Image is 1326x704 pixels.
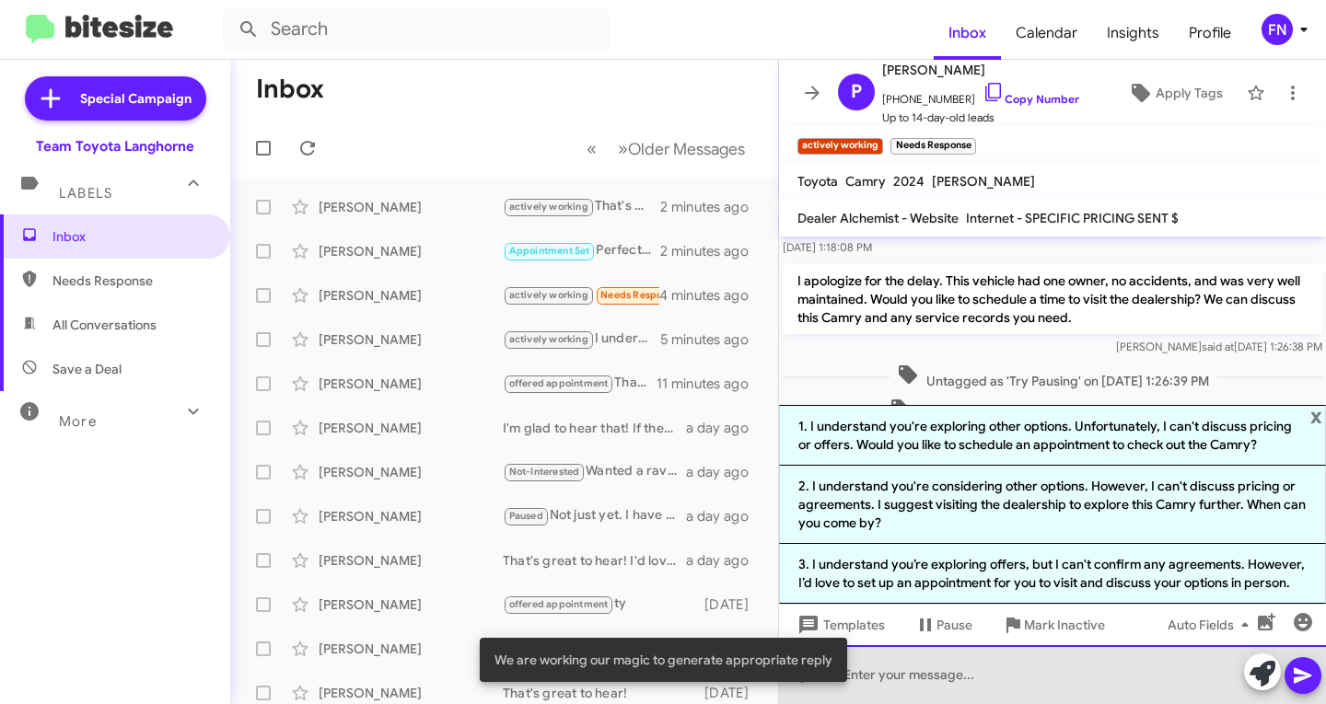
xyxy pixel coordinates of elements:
div: FN [1262,14,1293,45]
span: said at [1202,340,1234,353]
span: actively working [509,333,588,345]
h1: Inbox [256,75,324,104]
span: 2024 [893,173,925,190]
div: 4 minutes ago [659,286,763,305]
button: Mark Inactive [987,608,1120,641]
div: ty [503,594,704,615]
div: [PERSON_NAME] [319,551,503,570]
div: I understand! I encourage you to visit the dealership to explore any available options that suit ... [503,329,660,350]
div: That sounds great! Let's get together to discuss your options for the red Highlander. When would ... [503,373,657,394]
span: We are working our magic to generate appropriate reply [494,651,832,669]
div: [PERSON_NAME] [319,198,503,216]
div: [PERSON_NAME] [319,684,503,702]
span: Older Messages [628,139,745,159]
span: Toyota [797,173,838,190]
span: Apply Tags [1156,76,1223,110]
div: a day ago [686,551,763,570]
div: [PERSON_NAME] [319,242,503,260]
div: Team Toyota Langhorne [36,137,194,156]
a: Calendar [1001,6,1092,60]
div: a day ago [686,507,763,525]
small: actively working [797,138,883,155]
span: Auto Fields [1168,608,1256,641]
span: Untagged as 'Try Pausing' on [DATE] 1:26:39 PM [890,364,1216,390]
span: All Conversations [52,316,157,334]
span: Templates [794,608,885,641]
div: 11 minutes ago [657,375,763,393]
span: [DATE] 1:18:08 PM [783,240,872,254]
div: [PERSON_NAME] [319,463,503,481]
div: That's great to hear! I'd love to discuss how we can make you a great offer. When would be conven... [503,551,686,570]
span: [PERSON_NAME] [932,173,1035,190]
input: Search [223,7,610,52]
span: actively working [509,289,588,301]
p: I apologize for the delay. This vehicle had one owner, no accidents, and was very well maintained... [783,264,1322,334]
span: Mark Inactive [1024,608,1105,641]
div: [PERSON_NAME] [319,330,503,349]
span: Needs Response [600,289,679,301]
button: FN [1246,14,1306,45]
div: [PERSON_NAME] [319,595,503,614]
a: Special Campaign [25,76,206,121]
span: offered appointment [509,598,609,610]
span: actively working [509,201,588,213]
a: Inbox [934,6,1001,60]
span: Save a Deal [52,360,122,378]
span: [PERSON_NAME] [DATE] 1:26:38 PM [1116,340,1322,353]
li: 2. I understand you're considering other options. However, I can't discuss pricing or agreements.... [779,466,1326,544]
button: Pause [900,608,987,641]
span: Dealer Alchemist - Website [797,210,959,226]
span: Needs Response [52,271,209,290]
span: » [618,137,628,160]
button: Apply Tags [1111,76,1238,110]
span: [PERSON_NAME] [882,59,1079,81]
div: [PERSON_NAME] [319,286,503,305]
div: Not just yet. I have a lot of events planned for this fall. Maybe next Spring I'll be ready. [503,505,686,526]
div: I am looking at other offers. , I would need a verbal agreement before i would commit to coming d... [503,284,659,306]
button: Templates [779,608,900,641]
div: a day ago [686,463,763,481]
div: Wanted a rav 4 loved it on window sticker was 39.0000 and we ask for military police officer, any... [503,461,686,482]
button: Auto Fields [1153,608,1271,641]
div: 2 minutes ago [660,198,763,216]
div: [PERSON_NAME] [319,375,503,393]
div: [PERSON_NAME] [319,419,503,437]
span: « [587,137,597,160]
li: 3. I understand you’re exploring offers, but I can't confirm any agreements. However, I’d love to... [779,544,1326,604]
span: [PHONE_NUMBER] [882,81,1079,109]
div: 2 minutes ago [660,242,763,260]
span: More [59,413,97,430]
nav: Page navigation example [576,130,756,167]
li: 1. I understand you're exploring other options. Unfortunately, I can't discuss pricing or offers.... [779,405,1326,466]
span: Special Campaign [80,89,192,108]
a: Copy Number [983,92,1079,106]
span: x [1310,405,1322,427]
div: I'm glad to hear that! If there is anything else we could assist with, please feel free to reach ... [503,419,686,437]
a: Insights [1092,6,1174,60]
span: Internet - SPECIFIC PRICING SENT $ [966,210,1179,226]
span: P [851,77,862,107]
span: Labels [59,185,112,202]
a: Profile [1174,6,1246,60]
span: Up to 14-day-old leads [882,109,1079,127]
div: Perfect! I’ll go ahead and schedule your visit for [DATE] between 12 and 2. We look forward to se... [503,240,660,261]
small: Needs Response [890,138,975,155]
div: a day ago [686,419,763,437]
span: Not-Interested [509,466,580,478]
div: [PERSON_NAME] [319,640,503,658]
span: Inbox [52,227,209,246]
button: Next [607,130,756,167]
div: That's great to hear! We look forward to meeting with you soon. [503,196,660,217]
div: [DATE] [704,595,763,614]
span: offered appointment [509,377,609,389]
div: [PERSON_NAME] [319,507,503,525]
button: Previous [576,130,608,167]
span: Appointment Set [509,245,590,257]
span: Camry [845,173,886,190]
span: Pause [936,608,972,641]
span: Tagged as 'actively working' on [DATE] 1:26:43 PM [882,398,1224,424]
